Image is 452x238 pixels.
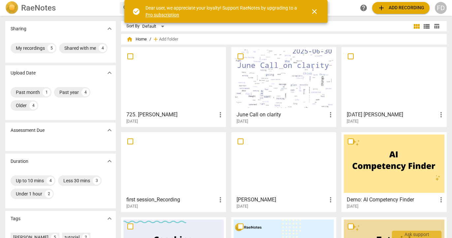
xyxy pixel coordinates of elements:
[105,24,114,34] button: Show more
[99,44,107,52] div: 4
[106,25,113,33] span: expand_more
[344,134,444,209] a: Demo: AI Competency Finder[DATE]
[122,4,130,12] span: search
[59,89,79,96] div: Past year
[105,125,114,135] button: Show more
[432,21,441,31] button: Table view
[327,196,335,204] span: more_vert
[145,5,299,18] div: Dear user, we appreciate your loyalty! Support RaeNotes by upgrading to a
[327,111,335,119] span: more_vert
[234,49,334,124] a: June Call on clarity[DATE]
[360,4,368,12] span: help
[105,68,114,78] button: Show more
[310,8,318,15] span: close
[347,196,437,204] h3: Demo: AI Competency Finder
[16,191,42,197] div: Under 1 hour
[358,2,370,14] a: Help
[132,8,140,15] span: check_circle
[105,214,114,223] button: Show more
[237,111,327,119] h3: June Call on clarity
[48,44,55,52] div: 5
[145,12,179,17] a: Pro subscription
[423,22,431,30] span: view_list
[126,111,216,119] h3: 725. Teresa
[5,1,114,15] a: LogoRaeNotes
[126,196,216,204] h3: first session_Recording
[5,1,18,15] img: Logo
[126,204,138,209] span: [DATE]
[344,49,444,124] a: [DATE] [PERSON_NAME][DATE]
[377,4,424,12] span: Add recording
[347,111,437,119] h3: June 27 Teresa
[126,119,138,124] span: [DATE]
[11,25,26,32] p: Sharing
[152,36,159,43] span: add
[21,3,56,13] h2: RaeNotes
[347,204,358,209] span: [DATE]
[159,37,178,42] span: Add folder
[307,4,322,19] button: Close
[105,156,114,166] button: Show more
[16,89,40,96] div: Past month
[45,190,53,198] div: 2
[237,119,248,124] span: [DATE]
[216,196,224,204] span: more_vert
[16,102,27,109] div: Older
[392,231,441,238] div: Ask support
[106,126,113,134] span: expand_more
[16,177,44,184] div: Up to 10 mins
[126,24,140,29] div: Sort By
[11,127,45,134] p: Assessment Due
[347,119,358,124] span: [DATE]
[123,134,224,209] a: first session_Recording[DATE]
[11,70,36,76] p: Upload Date
[11,215,20,222] p: Tags
[93,177,101,185] div: 3
[142,21,167,32] div: Default
[106,215,113,223] span: expand_more
[126,36,147,43] span: Home
[11,158,28,165] p: Duration
[412,21,422,31] button: Tile view
[81,88,89,96] div: 4
[237,204,248,209] span: [DATE]
[43,88,50,96] div: 1
[413,22,421,30] span: view_module
[106,69,113,77] span: expand_more
[126,36,133,43] span: home
[216,111,224,119] span: more_vert
[434,23,440,29] span: table_chart
[237,196,327,204] h3: Marguerite
[435,2,447,14] button: FD
[234,134,334,209] a: [PERSON_NAME][DATE]
[29,102,37,109] div: 4
[437,196,445,204] span: more_vert
[372,2,430,14] button: Upload
[106,157,113,165] span: expand_more
[123,49,224,124] a: 725. [PERSON_NAME][DATE]
[47,177,54,185] div: 4
[422,21,432,31] button: List view
[149,37,151,42] span: /
[63,177,90,184] div: Less 30 mins
[64,45,96,51] div: Shared with me
[437,111,445,119] span: more_vert
[16,45,45,51] div: My recordings
[377,4,385,12] span: add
